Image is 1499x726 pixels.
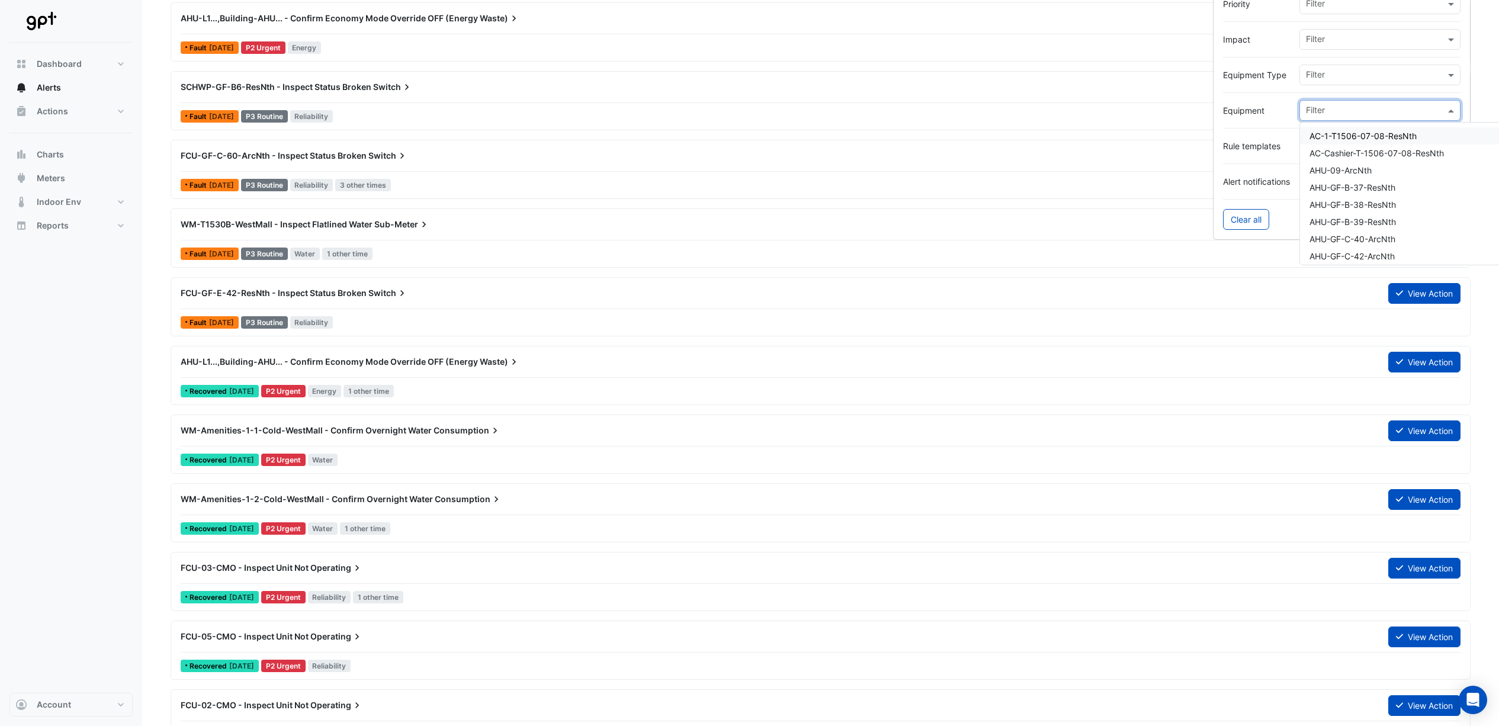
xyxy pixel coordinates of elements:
button: Reports [9,214,133,237]
div: P3 Routine [241,316,288,329]
span: Energy [308,385,342,397]
span: Charts [37,149,64,160]
span: Reports [37,220,69,232]
span: Sun 10-Aug-2025 20:30 AEST [209,112,234,121]
span: Recovered [190,457,229,464]
span: Sun 10-Aug-2025 14:31 AEST [209,43,234,52]
span: Consumption [435,493,502,505]
span: Waste) [480,12,520,24]
button: Meters [9,166,133,190]
button: Actions [9,99,133,123]
span: Fault [190,250,209,258]
button: Account [9,693,133,717]
span: Reliability [290,316,333,329]
app-icon: Alerts [15,82,27,94]
div: P2 Urgent [261,591,306,603]
app-icon: Indoor Env [15,196,27,208]
button: Alerts [9,76,133,99]
button: View Action [1388,695,1461,716]
span: 1 other time [353,591,403,603]
div: P2 Urgent [261,660,306,672]
span: Mon 04-Aug-2025 04:45 AEST [229,455,254,464]
app-icon: Charts [15,149,27,160]
span: AHU-GF-C-40-ArcNth [1309,234,1395,244]
span: Reliability [308,660,351,672]
span: FCU-05-CMO - Inspect Unit Not [181,631,309,641]
div: Filter [1304,33,1325,48]
span: Energy [288,41,322,54]
span: Switch [373,81,413,93]
span: Fault [190,44,209,52]
span: Fault [190,319,209,326]
div: P2 Urgent [241,41,285,54]
span: Thu 24-Jul-2025 11:00 AEST [229,661,254,670]
div: Filter [1304,68,1325,83]
span: WM-Amenities-1-2-Cold-WestMall - Confirm Overnight Water [181,494,433,504]
span: Water [308,522,338,535]
span: Switch [368,150,408,162]
span: Meters [37,172,65,184]
span: Waste) [480,356,520,368]
span: WM-Amenities-1-1-Cold-WestMall - Confirm Overnight Water [181,425,432,435]
span: Dashboard [37,58,82,70]
button: View Action [1388,420,1461,441]
span: AHU-L1...,Building-AHU... - Confirm Economy Mode Override OFF (Energy [181,13,478,23]
button: Clear all [1223,209,1269,230]
span: Fault [190,113,209,120]
label: Alert notifications [1223,175,1290,188]
div: P2 Urgent [261,454,306,466]
span: Reliability [308,591,351,603]
span: Water [290,248,320,260]
span: Sun 10-Aug-2025 09:31 AEST [209,181,234,189]
span: Account [37,699,71,711]
span: Alerts [37,82,61,94]
div: Filter [1304,104,1325,119]
span: FCU-GF-E-42-ResNth - Inspect Status Broken [181,288,367,298]
span: AC-Cashier-T-1506-07-08-ResNth [1309,148,1444,158]
app-icon: Dashboard [15,58,27,70]
span: 1 other time [340,522,390,535]
span: 1 other time [344,385,394,397]
span: Operating [310,562,363,574]
span: AHU-GF-B-38-ResNth [1309,200,1396,210]
span: Sun 10-Aug-2025 21:01 AEST [229,387,254,396]
span: 3 other times [335,179,391,191]
span: Recovered [190,663,229,670]
span: FCU-02-CMO - Inspect Unit Not [181,700,309,710]
button: View Action [1388,352,1461,372]
app-icon: Reports [15,220,27,232]
div: Open Intercom Messenger [1459,686,1487,714]
span: Recovered [190,388,229,395]
span: Fault [190,182,209,189]
div: P3 Routine [241,179,288,191]
span: 1 other time [322,248,373,260]
span: Thu 07-Aug-2025 17:16 AEST [209,249,234,258]
button: View Action [1388,489,1461,510]
label: Equipment Type [1223,69,1290,81]
button: View Action [1388,627,1461,647]
div: P3 Routine [241,110,288,123]
div: P2 Urgent [261,385,306,397]
span: AHU-L1...,Building-AHU... - Confirm Economy Mode Override OFF (Energy [181,356,478,367]
span: Switch [368,287,408,299]
span: Thu 24-Jul-2025 11:00 AEST [229,593,254,602]
app-icon: Meters [15,172,27,184]
button: Indoor Env [9,190,133,214]
img: Company Logo [14,9,68,33]
span: Actions [37,105,68,117]
span: Indoor Env [37,196,81,208]
span: AHU-GF-C-42-ArcNth [1309,251,1395,261]
div: P3 Routine [241,248,288,260]
span: Mon 04-Aug-2025 04:00 AEST [229,524,254,533]
span: AHU-09-ArcNth [1309,165,1372,175]
span: AHU-GF-B-39-ResNth [1309,217,1396,227]
span: Water [308,454,338,466]
label: Equipment [1223,104,1290,117]
span: Operating [310,631,363,643]
span: Reliability [290,179,333,191]
span: Reliability [290,110,333,123]
button: View Action [1388,283,1461,304]
app-icon: Actions [15,105,27,117]
button: Dashboard [9,52,133,76]
span: FCU-03-CMO - Inspect Unit Not [181,563,309,573]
